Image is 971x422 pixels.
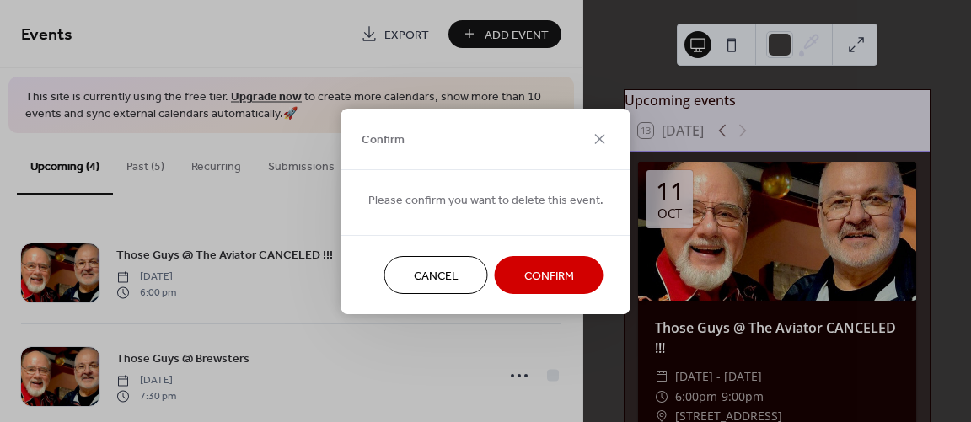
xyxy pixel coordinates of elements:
[384,256,488,294] button: Cancel
[495,256,604,294] button: Confirm
[414,267,459,285] span: Cancel
[368,191,604,209] span: Please confirm you want to delete this event.
[524,267,574,285] span: Confirm
[362,131,405,149] span: Confirm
